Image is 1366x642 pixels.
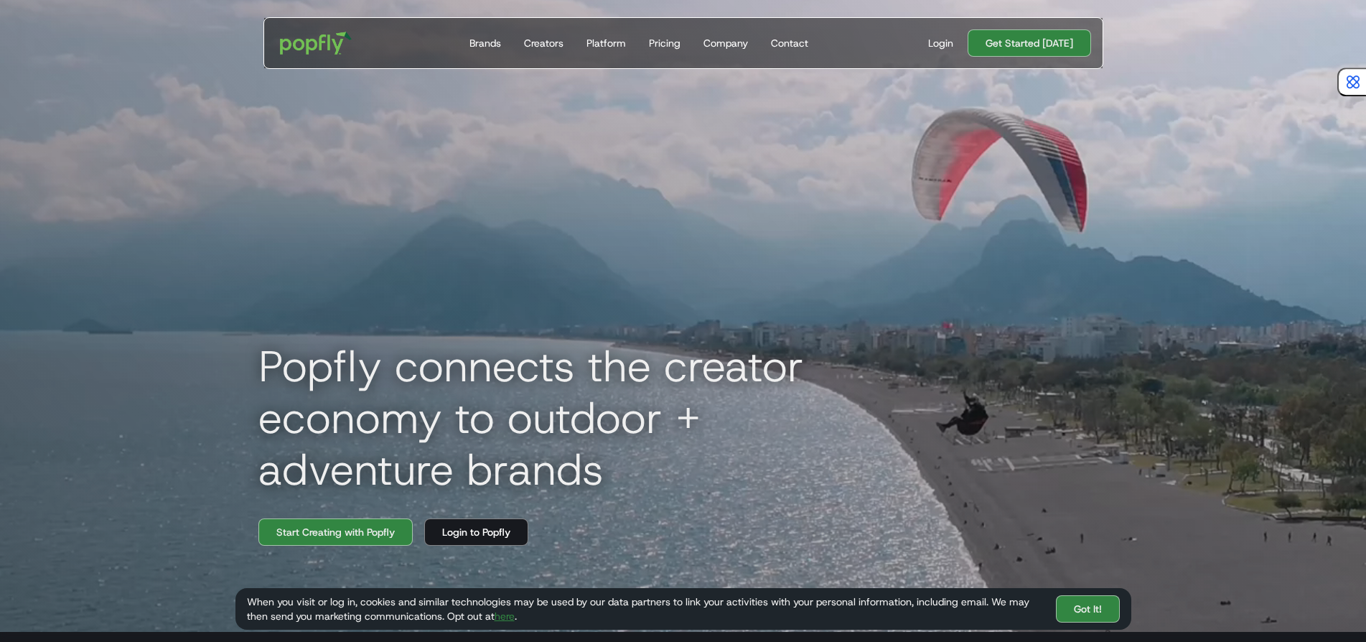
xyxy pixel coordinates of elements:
a: Start Creating with Popfly [258,518,413,546]
div: Brands [469,36,501,50]
a: Platform [581,18,632,68]
div: Pricing [649,36,680,50]
a: Login to Popfly [424,518,528,546]
a: Pricing [643,18,686,68]
a: Creators [518,18,569,68]
a: Contact [765,18,814,68]
a: Get Started [DATE] [968,29,1091,57]
a: Got It! [1056,595,1120,623]
div: When you visit or log in, cookies and similar technologies may be used by our data partners to li... [247,595,1044,623]
div: Platform [586,36,626,50]
a: here [495,610,515,623]
div: Creators [524,36,563,50]
div: Company [703,36,748,50]
div: Login [928,36,953,50]
a: home [270,22,362,65]
div: Contact [771,36,808,50]
a: Company [698,18,754,68]
a: Login [922,36,959,50]
h1: Popfly connects the creator economy to outdoor + adventure brands [247,340,893,496]
a: Brands [464,18,507,68]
